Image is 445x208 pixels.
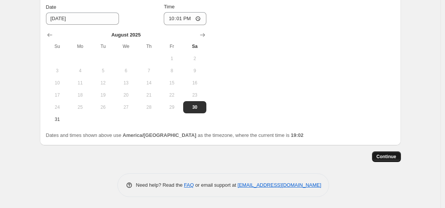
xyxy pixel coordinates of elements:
[114,101,137,113] button: Wednesday August 27 2025
[49,92,66,98] span: 17
[163,43,180,49] span: Fr
[114,40,137,52] th: Wednesday
[160,89,183,101] button: Friday August 22 2025
[141,80,157,86] span: 14
[46,132,304,138] span: Dates and times shown above use as the timezone, where the current time is
[136,182,184,188] span: Need help? Read the
[117,92,134,98] span: 20
[186,43,203,49] span: Sa
[49,116,66,122] span: 31
[46,77,69,89] button: Sunday August 10 2025
[69,65,92,77] button: Monday August 4 2025
[183,89,206,101] button: Saturday August 23 2025
[163,56,180,62] span: 1
[141,43,157,49] span: Th
[138,40,160,52] th: Thursday
[163,104,180,110] span: 29
[123,132,196,138] b: America/[GEOGRAPHIC_DATA]
[186,92,203,98] span: 23
[49,43,66,49] span: Su
[186,68,203,74] span: 9
[114,89,137,101] button: Wednesday August 20 2025
[184,182,194,188] a: FAQ
[141,68,157,74] span: 7
[95,43,111,49] span: Tu
[160,65,183,77] button: Friday August 8 2025
[164,4,174,10] span: Time
[141,92,157,98] span: 21
[46,40,69,52] th: Sunday
[138,65,160,77] button: Thursday August 7 2025
[183,52,206,65] button: Saturday August 2 2025
[117,80,134,86] span: 13
[117,104,134,110] span: 27
[95,68,111,74] span: 5
[197,30,208,40] button: Show next month, September 2025
[46,4,56,10] span: Date
[114,77,137,89] button: Wednesday August 13 2025
[49,80,66,86] span: 10
[46,65,69,77] button: Sunday August 3 2025
[160,101,183,113] button: Friday August 29 2025
[114,65,137,77] button: Wednesday August 6 2025
[92,101,114,113] button: Tuesday August 26 2025
[92,89,114,101] button: Tuesday August 19 2025
[160,52,183,65] button: Friday August 1 2025
[95,104,111,110] span: 26
[164,12,206,25] input: 12:00
[72,104,89,110] span: 25
[183,40,206,52] th: Saturday
[95,92,111,98] span: 19
[141,104,157,110] span: 28
[238,182,321,188] a: [EMAIL_ADDRESS][DOMAIN_NAME]
[186,104,203,110] span: 30
[95,80,111,86] span: 12
[291,132,303,138] b: 19:02
[46,101,69,113] button: Sunday August 24 2025
[163,68,180,74] span: 8
[138,77,160,89] button: Thursday August 14 2025
[69,40,92,52] th: Monday
[117,43,134,49] span: We
[46,13,119,25] input: 8/30/2025
[92,40,114,52] th: Tuesday
[186,56,203,62] span: 2
[372,151,401,162] button: Continue
[72,92,89,98] span: 18
[183,101,206,113] button: Today Saturday August 30 2025
[160,40,183,52] th: Friday
[46,89,69,101] button: Sunday August 17 2025
[92,77,114,89] button: Tuesday August 12 2025
[163,80,180,86] span: 15
[72,80,89,86] span: 11
[69,77,92,89] button: Monday August 11 2025
[138,89,160,101] button: Thursday August 21 2025
[183,77,206,89] button: Saturday August 16 2025
[183,65,206,77] button: Saturday August 9 2025
[160,77,183,89] button: Friday August 15 2025
[194,182,238,188] span: or email support at
[92,65,114,77] button: Tuesday August 5 2025
[49,104,66,110] span: 24
[163,92,180,98] span: 22
[377,154,396,160] span: Continue
[72,68,89,74] span: 4
[49,68,66,74] span: 3
[44,30,55,40] button: Show previous month, July 2025
[138,101,160,113] button: Thursday August 28 2025
[117,68,134,74] span: 6
[186,80,203,86] span: 16
[46,113,69,125] button: Sunday August 31 2025
[72,43,89,49] span: Mo
[69,89,92,101] button: Monday August 18 2025
[69,101,92,113] button: Monday August 25 2025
